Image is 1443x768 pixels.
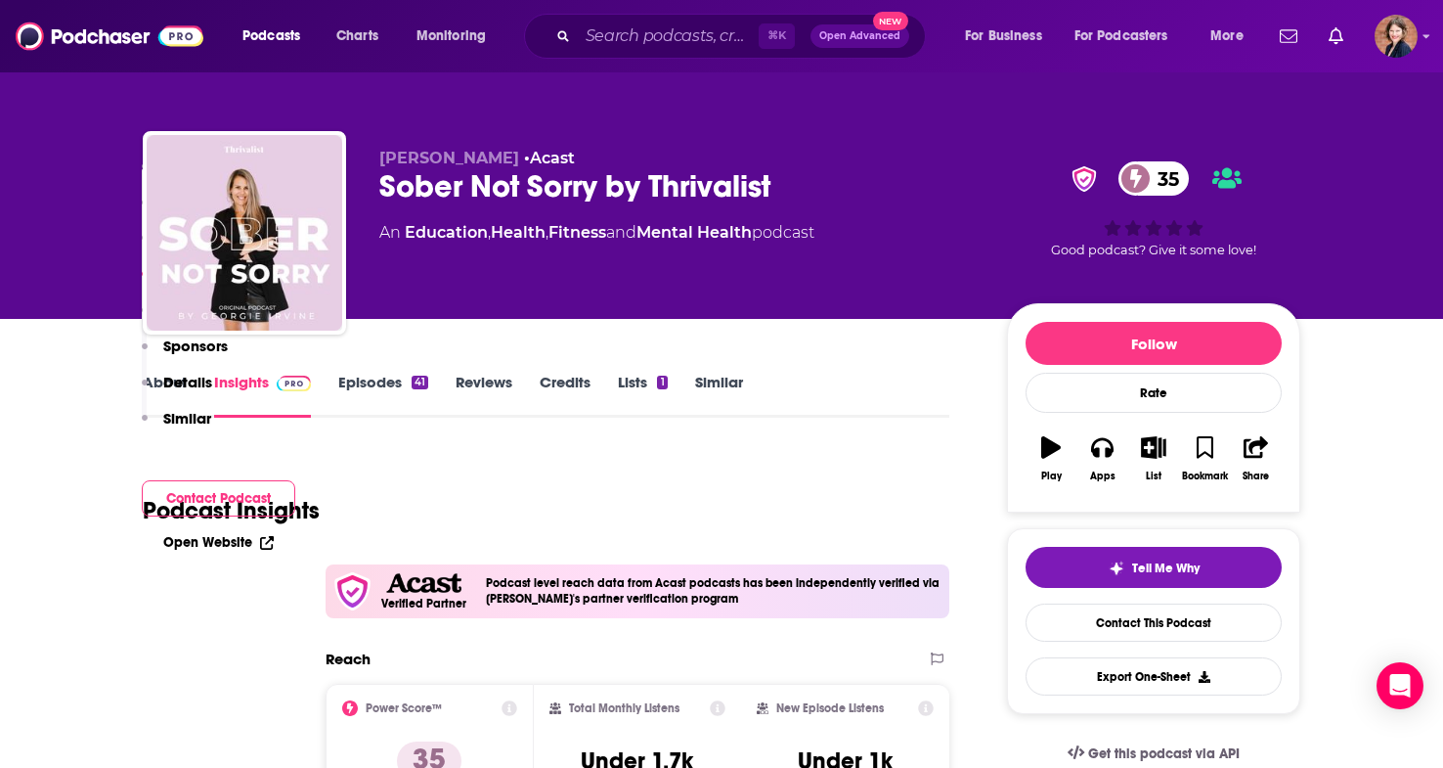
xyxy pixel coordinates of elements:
span: Tell Me Why [1132,561,1200,576]
span: ⌘ K [759,23,795,49]
a: Contact This Podcast [1026,604,1282,642]
h2: Reach [326,650,371,668]
h2: Power Score™ [366,701,442,715]
img: verfied icon [333,572,372,610]
a: 35 [1118,161,1189,196]
button: Bookmark [1179,424,1230,494]
button: open menu [403,21,511,52]
span: and [606,223,636,242]
img: verified Badge [1066,166,1103,192]
span: Get this podcast via API [1088,745,1240,762]
button: tell me why sparkleTell Me Why [1026,547,1282,588]
h5: Verified Partner [381,598,466,610]
span: • [524,149,575,167]
a: Show notifications dropdown [1272,20,1305,53]
div: verified Badge35Good podcast? Give it some love! [1007,149,1300,270]
a: Lists1 [618,373,667,418]
div: An podcast [379,221,814,245]
button: List [1128,424,1179,494]
button: Open AdvancedNew [810,24,909,48]
button: Show profile menu [1375,15,1418,58]
div: Apps [1090,471,1115,482]
a: Similar [695,373,743,418]
span: , [546,223,548,242]
span: New [873,12,908,30]
div: List [1146,471,1161,482]
div: 1 [657,376,667,389]
span: 35 [1138,161,1189,196]
span: Monitoring [416,23,486,50]
h4: Podcast level reach data from Acast podcasts has been independently verified via [PERSON_NAME]'s ... [486,576,941,606]
p: Similar [163,409,211,428]
h2: New Episode Listens [776,701,884,715]
span: Podcasts [242,23,300,50]
span: Open Advanced [819,31,900,41]
span: Good podcast? Give it some love! [1051,243,1256,257]
img: User Profile [1375,15,1418,58]
img: Podchaser - Follow, Share and Rate Podcasts [16,18,203,55]
img: tell me why sparkle [1109,561,1124,576]
span: For Business [965,23,1042,50]
button: Play [1026,424,1076,494]
button: Contact Podcast [142,480,295,517]
span: Charts [336,23,378,50]
button: Follow [1026,322,1282,365]
a: Charts [324,21,390,52]
a: Episodes41 [338,373,428,418]
a: Acast [530,149,575,167]
button: Details [142,373,212,409]
button: open menu [229,21,326,52]
button: Export One-Sheet [1026,657,1282,696]
button: open menu [1197,21,1268,52]
a: Health [491,223,546,242]
div: Share [1243,471,1269,482]
a: Show notifications dropdown [1321,20,1351,53]
a: Reviews [456,373,512,418]
a: Education [405,223,488,242]
div: Bookmark [1182,471,1228,482]
span: , [488,223,491,242]
div: Rate [1026,373,1282,413]
a: Credits [540,373,590,418]
a: Mental Health [636,223,752,242]
img: Sober Not Sorry by Thrivalist [147,135,342,331]
div: 41 [412,376,428,389]
span: For Podcasters [1074,23,1168,50]
div: Play [1041,471,1062,482]
div: Search podcasts, credits, & more... [543,14,944,59]
input: Search podcasts, credits, & more... [578,21,759,52]
h2: Total Monthly Listens [569,701,679,715]
img: Acast [386,573,460,594]
span: More [1210,23,1244,50]
span: Logged in as alafair66639 [1375,15,1418,58]
a: Open Website [163,534,274,551]
div: Open Intercom Messenger [1377,662,1423,709]
button: Similar [142,409,211,445]
a: Fitness [548,223,606,242]
button: Share [1231,424,1282,494]
p: Details [163,373,212,391]
span: [PERSON_NAME] [379,149,519,167]
button: open menu [1062,21,1197,52]
button: Apps [1076,424,1127,494]
button: open menu [951,21,1067,52]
